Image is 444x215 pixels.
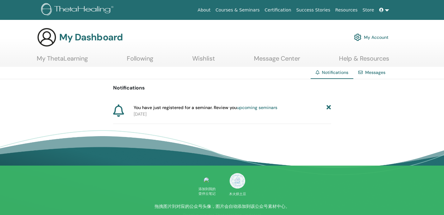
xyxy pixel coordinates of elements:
[192,55,215,67] a: Wishlist
[360,4,377,16] a: Store
[354,32,361,43] img: cog.svg
[339,55,389,67] a: Help & Resources
[237,105,277,110] a: upcoming seminars
[113,84,331,92] p: Notifications
[134,111,331,117] p: [DATE]
[213,4,262,16] a: Courses & Seminars
[262,4,294,16] a: Certification
[294,4,333,16] a: Success Stories
[333,4,360,16] a: Resources
[354,30,389,44] a: My Account
[37,27,57,47] img: generic-user-icon.jpg
[195,4,213,16] a: About
[41,3,116,17] img: logo.png
[127,55,153,67] a: Following
[59,32,123,43] h3: My Dashboard
[254,55,300,67] a: Message Center
[134,104,277,111] span: You have just registered for a seminar. Review you
[322,70,348,75] span: Notifications
[365,70,385,75] a: Messages
[37,55,88,67] a: My ThetaLearning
